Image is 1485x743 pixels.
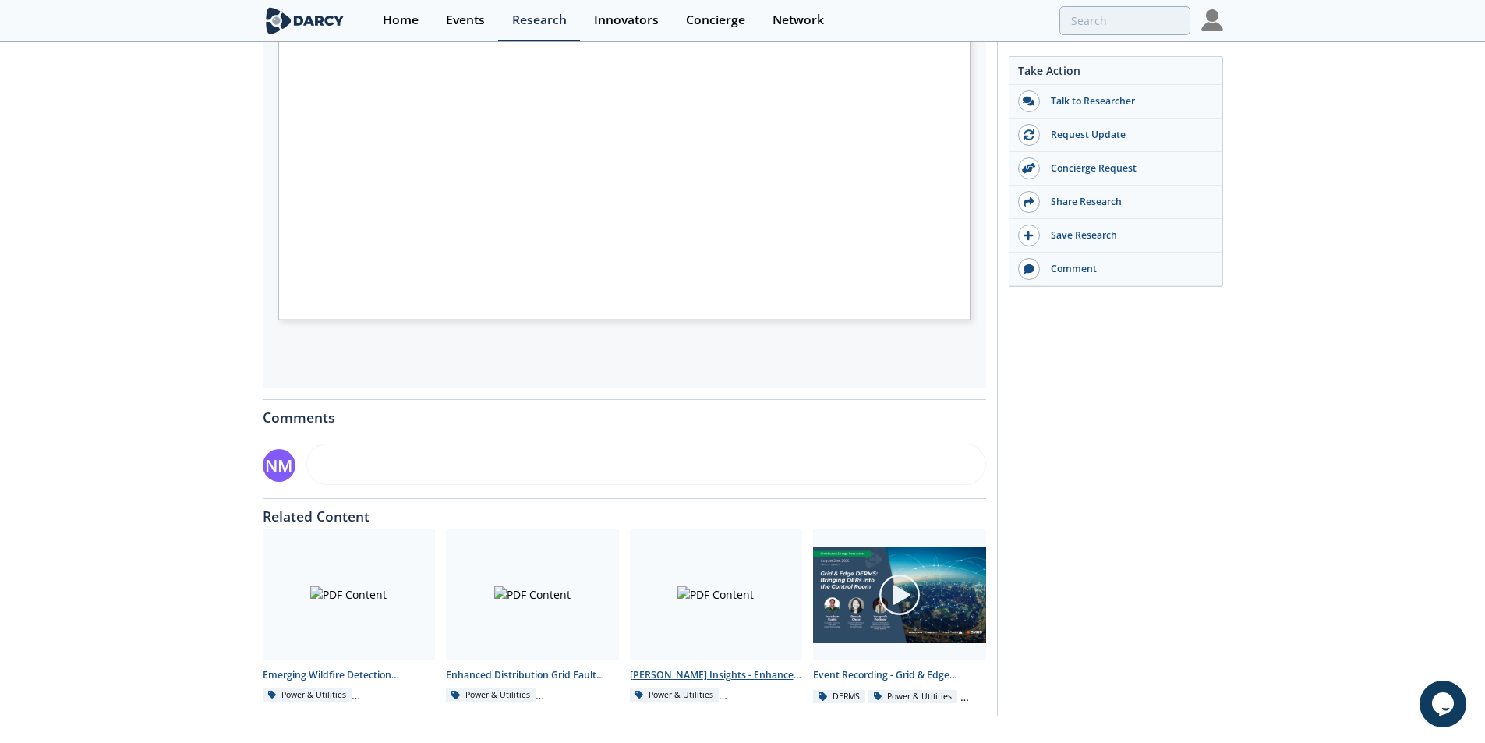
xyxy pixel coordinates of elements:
[1420,681,1469,727] iframe: chat widget
[263,7,348,34] img: logo-wide.svg
[446,14,485,27] div: Events
[630,668,803,682] div: [PERSON_NAME] Insights - Enhanced Distribution Grid Fault Analytics
[383,14,419,27] div: Home
[446,688,536,702] div: Power & Utilities
[512,14,567,27] div: Research
[263,499,986,524] div: Related Content
[686,14,745,27] div: Concierge
[868,690,958,704] div: Power & Utilities
[263,400,986,425] div: Comments
[446,668,619,682] div: Enhanced Distribution Grid Fault Analytics - Innovator Landscape
[808,529,992,705] a: Video Content Event Recording - Grid & Edge DERMS: Bringing DERs into the Control Room DERMS Powe...
[263,449,295,482] div: NM
[813,547,986,644] img: Video Content
[813,690,865,704] div: DERMS
[1201,9,1223,31] img: Profile
[594,14,659,27] div: Innovators
[257,529,441,705] a: PDF Content Emerging Wildfire Detection Technologies - Technology Landscape Power & Utilities
[263,668,436,682] div: Emerging Wildfire Detection Technologies - Technology Landscape
[1040,161,1215,175] div: Concierge Request
[878,573,921,617] img: play-chapters-gray.svg
[1040,228,1215,242] div: Save Research
[263,688,352,702] div: Power & Utilities
[1040,128,1215,142] div: Request Update
[773,14,824,27] div: Network
[1059,6,1190,35] input: Advanced Search
[630,688,720,702] div: Power & Utilities
[440,529,624,705] a: PDF Content Enhanced Distribution Grid Fault Analytics - Innovator Landscape Power & Utilities
[1009,62,1222,85] div: Take Action
[624,529,808,705] a: PDF Content [PERSON_NAME] Insights - Enhanced Distribution Grid Fault Analytics Power & Utilities
[813,668,986,682] div: Event Recording - Grid & Edge DERMS: Bringing DERs into the Control Room
[1040,94,1215,108] div: Talk to Researcher
[1040,195,1215,209] div: Share Research
[1040,262,1215,276] div: Comment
